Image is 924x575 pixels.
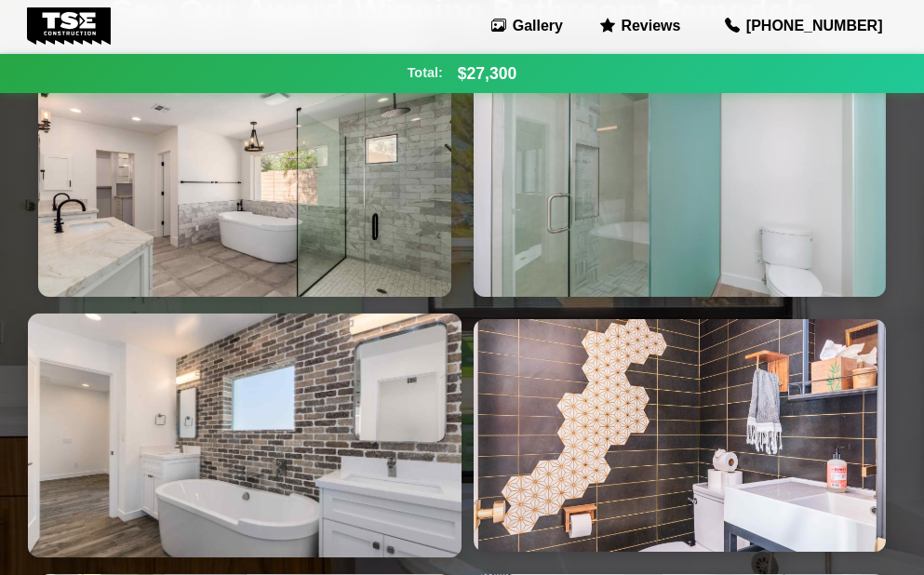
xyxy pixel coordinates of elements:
[474,64,887,297] img: Minnezona Bathroom Remodel
[28,313,462,557] img: Camelback Bathroom Remodel
[27,7,112,45] img: Tse Construction
[593,11,688,41] a: Reviews
[484,11,570,41] a: Gallery
[38,64,451,297] img: Medlock Bathroom Remodel
[474,319,887,552] img: Emile Zola Bathroom Remodel
[458,61,517,86] span: $27,300
[710,7,897,45] a: [PHONE_NUMBER]
[408,63,443,84] span: Total:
